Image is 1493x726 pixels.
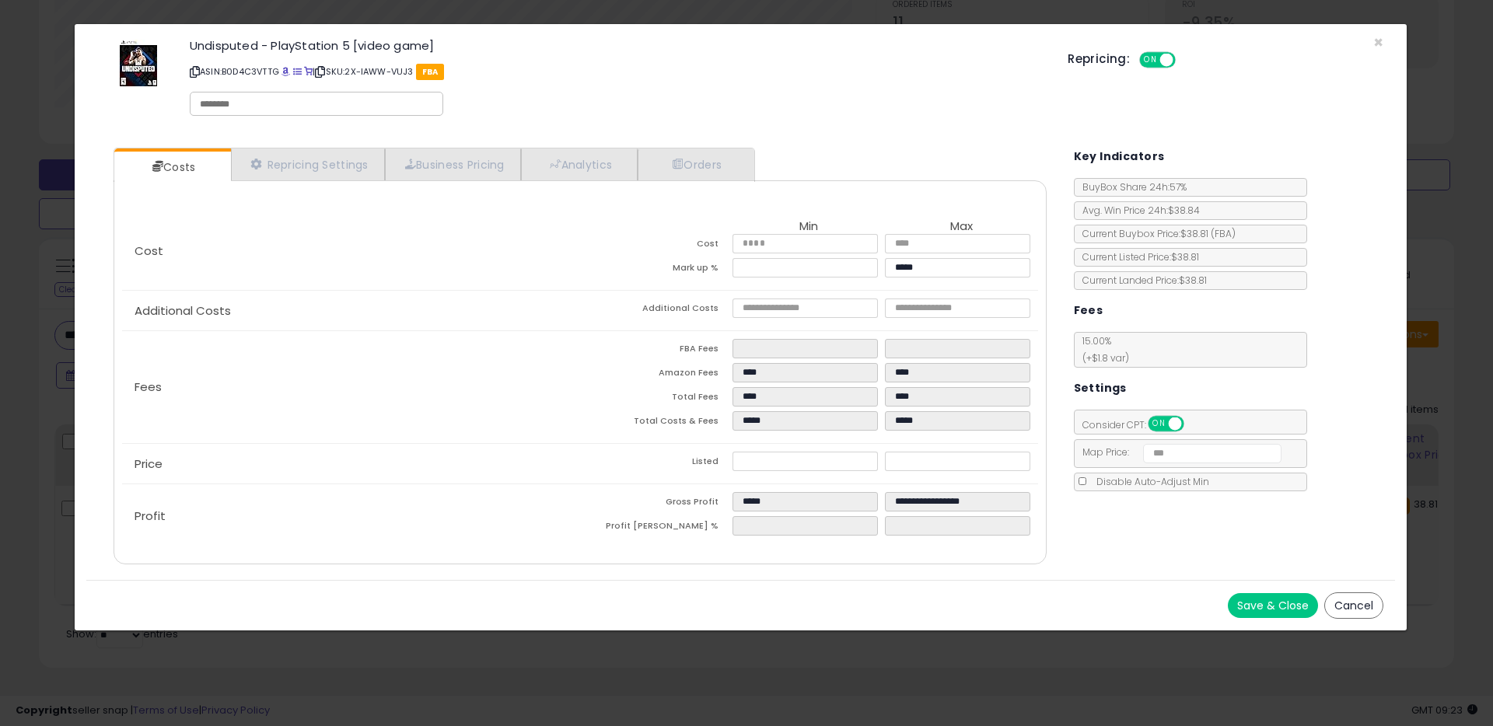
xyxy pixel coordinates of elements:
[580,258,733,282] td: Mark up %
[1211,227,1236,240] span: ( FBA )
[416,64,445,80] span: FBA
[638,148,753,180] a: Orders
[304,65,313,78] a: Your listing only
[122,305,580,317] p: Additional Costs
[122,510,580,522] p: Profit
[733,220,885,234] th: Min
[281,65,290,78] a: BuyBox page
[580,234,733,258] td: Cost
[1075,351,1129,365] span: (+$1.8 var)
[1075,227,1236,240] span: Current Buybox Price:
[580,492,733,516] td: Gross Profit
[293,65,302,78] a: All offer listings
[1089,475,1209,488] span: Disable Auto-Adjust Min
[580,387,733,411] td: Total Fees
[580,452,733,476] td: Listed
[580,339,733,363] td: FBA Fees
[1074,147,1165,166] h5: Key Indicators
[231,148,385,180] a: Repricing Settings
[1373,31,1383,54] span: ×
[1324,592,1383,619] button: Cancel
[1180,227,1236,240] span: $38.81
[122,245,580,257] p: Cost
[1149,417,1169,431] span: ON
[580,411,733,435] td: Total Costs & Fees
[190,59,1044,84] p: ASIN: B0D4C3VTTG | SKU: 2X-IAWW-VUJ3
[580,298,733,323] td: Additional Costs
[122,381,580,393] p: Fees
[1068,53,1130,65] h5: Repricing:
[1075,334,1129,365] span: 15.00 %
[1075,204,1200,217] span: Avg. Win Price 24h: $38.84
[1075,250,1199,264] span: Current Listed Price: $38.81
[120,40,157,86] img: 41weHsnvzOL._SL60_.jpg
[1075,445,1282,459] span: Map Price:
[1075,274,1207,287] span: Current Landed Price: $38.81
[385,148,521,180] a: Business Pricing
[1075,418,1205,431] span: Consider CPT:
[1074,301,1103,320] h5: Fees
[1181,417,1206,431] span: OFF
[1228,593,1318,618] button: Save & Close
[1141,54,1160,67] span: ON
[1075,180,1187,194] span: BuyBox Share 24h: 57%
[122,458,580,470] p: Price
[114,152,229,183] a: Costs
[190,40,1044,51] h3: Undisputed - PlayStation 5 [video game]
[1074,379,1127,398] h5: Settings
[521,148,638,180] a: Analytics
[1173,54,1198,67] span: OFF
[580,363,733,387] td: Amazon Fees
[885,220,1037,234] th: Max
[580,516,733,540] td: Profit [PERSON_NAME] %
